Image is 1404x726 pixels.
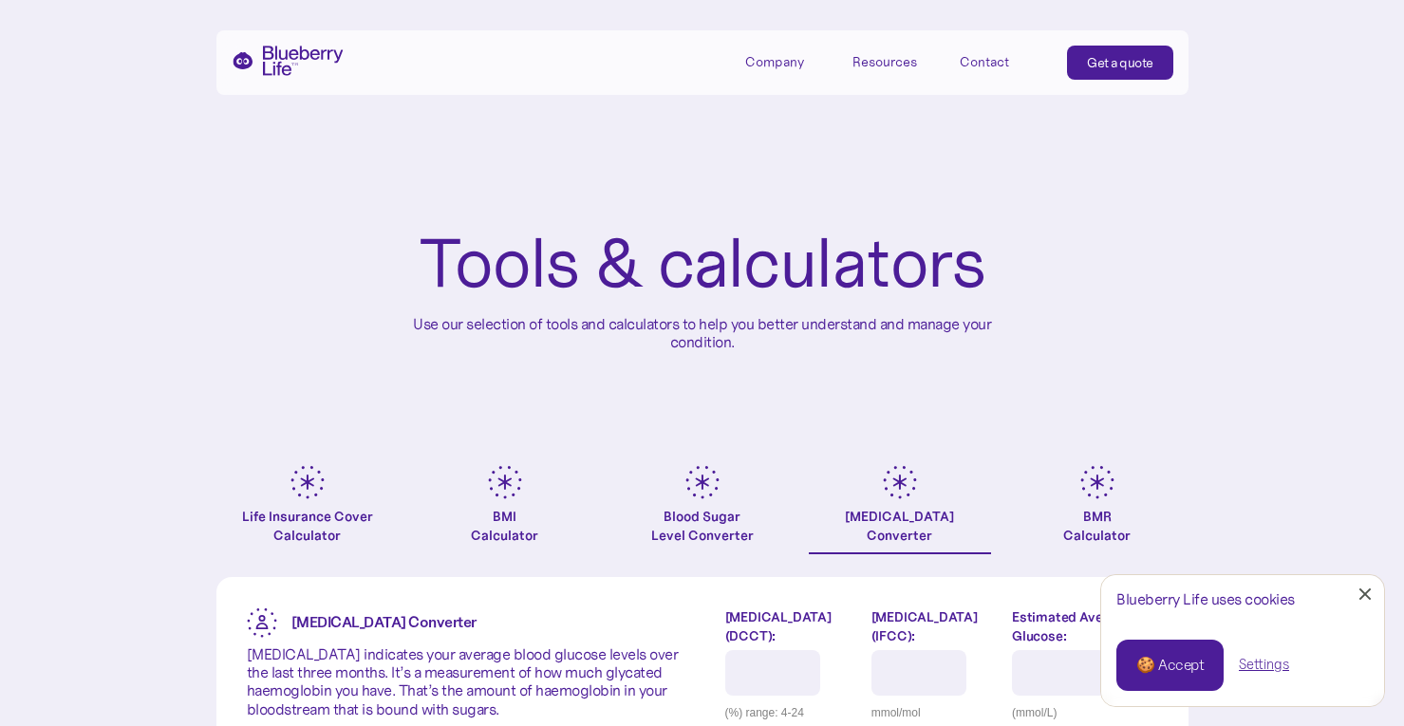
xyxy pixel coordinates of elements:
[216,507,399,545] div: Life Insurance Cover Calculator
[871,703,998,722] div: mmol/mol
[1346,575,1384,613] a: Close Cookie Popup
[651,507,754,545] div: Blood Sugar Level Converter
[471,507,538,545] div: BMI Calculator
[960,54,1009,70] div: Contact
[725,703,857,722] div: (%) range: 4-24
[291,612,477,631] strong: [MEDICAL_DATA] Converter
[1006,465,1189,554] a: BMRCalculator
[960,46,1045,77] a: Contact
[852,54,917,70] div: Resources
[845,507,954,545] div: [MEDICAL_DATA] Converter
[1012,607,1157,645] label: Estimated Average Glucose:
[745,54,804,70] div: Company
[399,315,1006,351] p: Use our selection of tools and calculators to help you better understand and manage your condition.
[1116,590,1369,608] div: Blueberry Life uses cookies
[1365,594,1366,595] div: Close Cookie Popup
[871,607,998,645] label: [MEDICAL_DATA] (IFCC):
[232,46,344,76] a: home
[611,465,794,554] a: Blood SugarLevel Converter
[1012,703,1157,722] div: (mmol/L)
[1087,53,1153,72] div: Get a quote
[1063,507,1131,545] div: BMR Calculator
[1067,46,1173,80] a: Get a quote
[1239,655,1289,675] a: Settings
[414,465,596,554] a: BMICalculator
[745,46,831,77] div: Company
[809,465,991,554] a: [MEDICAL_DATA]Converter
[852,46,938,77] div: Resources
[216,465,399,554] a: Life Insurance Cover Calculator
[419,228,985,300] h1: Tools & calculators
[1116,640,1224,691] a: 🍪 Accept
[1136,655,1204,676] div: 🍪 Accept
[725,607,857,645] label: [MEDICAL_DATA] (DCCT):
